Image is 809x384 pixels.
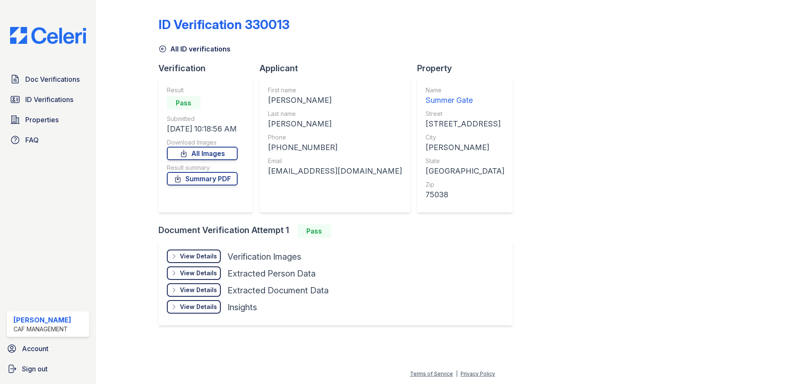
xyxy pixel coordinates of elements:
span: Sign out [22,364,48,374]
div: Result [167,86,238,94]
div: ID Verification 330013 [158,17,289,32]
div: View Details [180,286,217,294]
span: FAQ [25,135,39,145]
div: [PERSON_NAME] [426,142,504,153]
div: Name [426,86,504,94]
div: [PERSON_NAME] [268,118,402,130]
a: Summary PDF [167,172,238,185]
div: Applicant [260,62,417,74]
div: Summer Gate [426,94,504,106]
img: CE_Logo_Blue-a8612792a0a2168367f1c8372b55b34899dd931a85d93a1a3d3e32e68fde9ad4.png [3,27,93,44]
span: Doc Verifications [25,74,80,84]
a: All ID verifications [158,44,230,54]
a: Account [3,340,93,357]
div: Insights [228,301,257,313]
span: ID Verifications [25,94,73,105]
div: [EMAIL_ADDRESS][DOMAIN_NAME] [268,165,402,177]
div: CAF Management [13,325,71,333]
div: View Details [180,269,217,277]
span: Properties [25,115,59,125]
div: Email [268,157,402,165]
div: [GEOGRAPHIC_DATA] [426,165,504,177]
div: Verification Images [228,251,301,263]
div: 75038 [426,189,504,201]
div: Document Verification Attempt 1 [158,224,520,238]
a: FAQ [7,132,89,148]
div: First name [268,86,402,94]
div: [PERSON_NAME] [13,315,71,325]
div: [STREET_ADDRESS] [426,118,504,130]
div: Property [417,62,520,74]
div: [PHONE_NUMBER] [268,142,402,153]
div: | [456,371,458,377]
a: Sign out [3,360,93,377]
div: Extracted Person Data [228,268,316,279]
div: View Details [180,252,217,260]
div: Extracted Document Data [228,285,329,296]
div: Verification [158,62,260,74]
div: View Details [180,303,217,311]
div: Zip [426,180,504,189]
div: Submitted [167,115,238,123]
div: Last name [268,110,402,118]
div: Download Images [167,138,238,147]
div: [DATE] 10:18:56 AM [167,123,238,135]
div: [PERSON_NAME] [268,94,402,106]
a: ID Verifications [7,91,89,108]
div: Pass [167,96,201,110]
div: Result summary [167,164,238,172]
div: Pass [297,224,331,238]
div: Phone [268,133,402,142]
a: All Images [167,147,238,160]
div: State [426,157,504,165]
a: Privacy Policy [461,371,495,377]
div: City [426,133,504,142]
a: Properties [7,111,89,128]
a: Doc Verifications [7,71,89,88]
div: Street [426,110,504,118]
span: Account [22,344,48,354]
a: Terms of Service [410,371,453,377]
a: Name Summer Gate [426,86,504,106]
